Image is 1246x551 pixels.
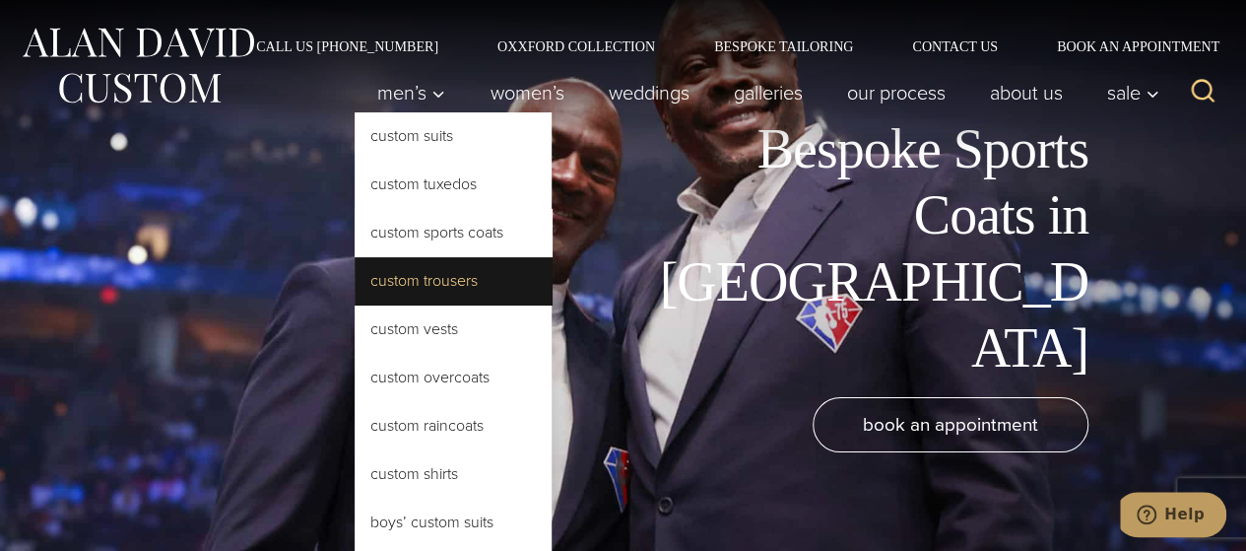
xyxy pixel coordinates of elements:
a: Custom Suits [355,112,552,160]
button: Sale sub menu toggle [1084,73,1170,112]
nav: Secondary Navigation [227,39,1226,53]
a: About Us [967,73,1084,112]
a: Women’s [468,73,586,112]
button: View Search Form [1179,69,1226,116]
a: book an appointment [813,397,1088,452]
a: Book an Appointment [1027,39,1226,53]
a: Call Us [PHONE_NUMBER] [227,39,468,53]
a: Bespoke Tailoring [685,39,883,53]
a: Our Process [824,73,967,112]
span: book an appointment [863,410,1038,439]
iframe: Opens a widget where you can chat to one of our agents [1120,492,1226,541]
a: Galleries [711,73,824,112]
a: Oxxford Collection [468,39,685,53]
a: Contact Us [883,39,1027,53]
nav: Primary Navigation [355,73,1170,112]
a: Custom Tuxedos [355,161,552,208]
h1: Bespoke Sports Coats in [GEOGRAPHIC_DATA] [645,116,1088,381]
a: weddings [586,73,711,112]
a: Custom Overcoats [355,354,552,401]
button: Men’s sub menu toggle [355,73,468,112]
a: Custom Vests [355,306,552,353]
a: Custom Trousers [355,257,552,305]
a: Custom Raincoats [355,402,552,449]
a: Boys’ Custom Suits [355,499,552,546]
a: Custom Sports Coats [355,209,552,256]
a: Custom Shirts [355,450,552,498]
img: Alan David Custom [20,22,256,109]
